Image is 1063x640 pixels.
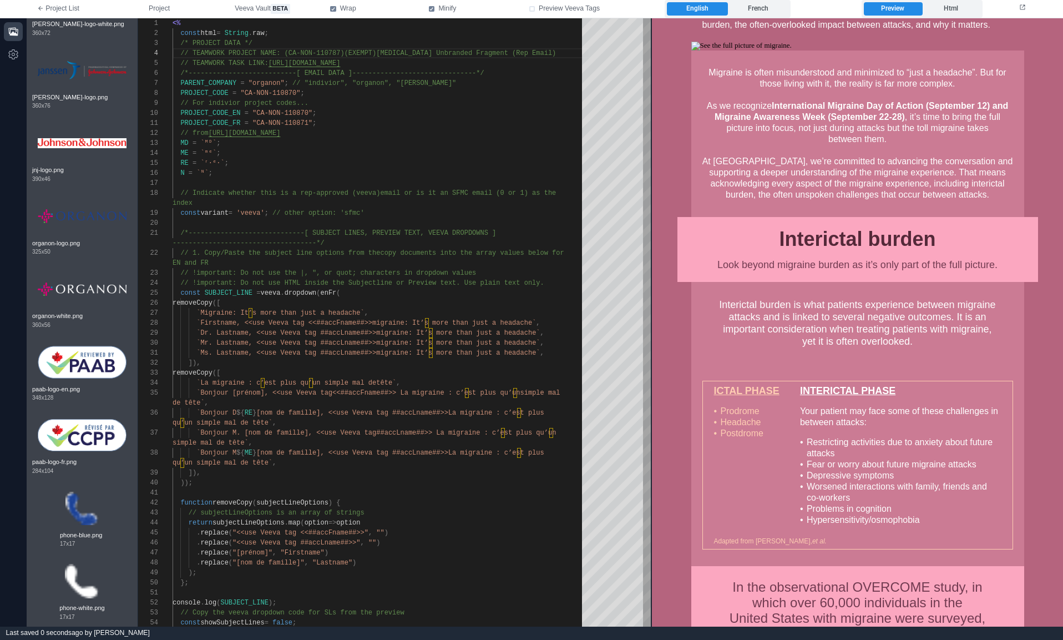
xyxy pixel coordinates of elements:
[212,519,285,527] span: subjectLineOptions
[365,309,368,317] span: ,
[200,529,228,537] span: replace
[138,508,158,518] div: 43
[180,109,240,117] span: PROJECT_CODE_EN
[138,358,158,368] div: 32
[180,249,380,257] span: // 1. Copy/Paste the subject line options from the
[212,299,220,307] span: ([
[300,89,304,97] span: ;
[173,599,200,607] span: console
[196,309,364,317] span: `Migraine: It’s more than just a headache`
[180,59,268,67] span: // TEAMWORK TASK LINK:
[336,289,340,297] span: (
[189,509,365,517] span: // subjectLineOptions is an array of strings
[300,519,304,527] span: (
[180,39,252,47] span: /* PROJECT DATA */
[180,229,380,237] span: /*-----------------------------[ SUBJECT LINES, PR
[396,379,400,387] span: ,
[180,139,188,147] span: MD
[240,79,244,87] span: =
[32,93,132,102] span: [PERSON_NAME]-logo.png
[200,159,224,167] span: `ʳ·ᵉ·`
[173,369,212,377] span: removeCopy
[265,209,269,217] span: ;
[180,89,228,97] span: PROJECT_CODE
[196,449,236,457] span: `Bonjour M
[138,348,158,358] div: 31
[173,299,212,307] span: removeCopy
[32,321,50,329] span: 360 x 56
[196,529,200,537] span: .
[138,58,158,68] div: 5
[200,619,264,627] span: showSubjectLines
[138,98,158,108] div: 9
[180,129,208,137] span: // from
[225,159,229,167] span: ;
[252,29,265,37] span: raw
[252,449,256,457] span: }
[205,289,252,297] span: SUBJECT_LINE
[376,349,540,357] span: migraine: It’s more than just a headache`
[229,529,232,537] span: (
[272,459,276,467] span: ,
[256,289,260,297] span: =
[200,559,228,567] span: replace
[539,4,600,14] span: Preview Veeva Tags
[138,208,158,218] div: 19
[180,69,380,77] span: /*---------------------------[ EMAIL DATA ]-------
[196,409,236,417] span: `Bonjour D
[232,549,272,557] span: "[prénom]"
[180,99,308,107] span: // For indivior project codes...
[138,18,158,28] div: 1
[180,29,200,37] span: const
[376,429,556,437] span: ##accLname##>> La migraine : c’est plus qu’un
[59,603,104,613] span: phone-white.png
[180,189,380,197] span: // Indicate whether this is a rep-approved (veeva)
[216,139,220,147] span: ;
[138,158,158,168] div: 15
[200,599,204,607] span: .
[138,78,158,88] div: 7
[235,4,290,14] span: Veeva Vault
[189,519,212,527] span: return
[252,499,256,507] span: (
[138,228,158,238] div: 21
[173,459,272,467] span: qu’un simple mal de tête`
[249,79,285,87] span: "organon"
[138,478,158,488] div: 40
[138,428,158,438] div: 37
[138,318,158,328] div: 28
[32,394,53,402] span: 348 x 128
[138,48,158,58] div: 4
[229,209,232,217] span: =
[252,119,312,127] span: "CA-NON-110871"
[180,619,200,627] span: const
[138,468,158,478] div: 39
[138,218,158,228] div: 20
[32,102,50,110] span: 360 x 76
[200,549,228,557] span: replace
[285,79,288,87] span: ;
[180,169,184,177] span: N
[212,499,252,507] span: removeCopy
[138,388,158,398] div: 35
[138,408,158,418] div: 36
[232,529,368,537] span: "<<use Veeva tag <<##accFname##>>"
[138,568,158,578] div: 49
[138,618,158,628] div: 54
[336,499,340,507] span: {
[200,539,228,547] span: replace
[138,368,158,378] div: 33
[360,539,364,547] span: ,
[196,329,376,337] span: `Dr. Lastname, <<use Veeva tag ##accLname##>>
[180,159,188,167] span: RE
[138,288,158,298] div: 25
[32,175,50,183] span: 390 x 46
